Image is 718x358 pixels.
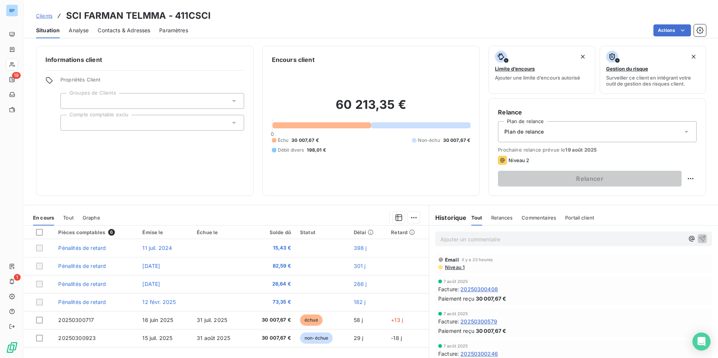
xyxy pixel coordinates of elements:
h6: Relance [498,108,697,117]
span: 7 août 2025 [443,279,468,284]
button: Relancer [498,171,682,187]
input: Ajouter une valeur [67,98,73,104]
span: Niveau 2 [508,157,529,163]
span: 7 août 2025 [443,311,468,316]
div: Solde dû [251,229,291,235]
span: Facture : [438,285,459,293]
div: Open Intercom Messenger [692,332,710,350]
span: Niveau 1 [444,264,465,270]
span: 30 007,67 € [476,327,507,335]
span: Portail client [565,215,594,221]
span: Commentaires [522,215,556,221]
span: 0 [271,131,274,137]
span: 20250300717 [58,317,94,323]
span: 11 juil. 2024 [142,245,172,251]
span: 16 juin 2025 [142,317,173,323]
span: Email [445,257,459,263]
span: 30 007,67 € [251,334,291,342]
span: Facture : [438,317,459,325]
span: Limite d’encours [495,66,535,72]
span: Plan de relance [504,128,544,135]
span: Pénalités de retard [58,245,106,251]
button: Limite d’encoursAjouter une limite d’encours autorisé [489,46,595,94]
input: Ajouter une valeur [67,119,73,126]
span: -18 j [391,335,402,341]
span: non-échue [300,332,333,344]
div: Échue le [197,229,242,235]
span: 1 [14,274,21,281]
span: En cours [33,215,54,221]
span: 29 j [354,335,364,341]
span: Tout [63,215,74,221]
span: 266 j [354,281,367,287]
span: Contacts & Adresses [98,27,150,34]
h2: 60 213,35 € [272,97,471,120]
span: 73,35 € [251,298,291,306]
span: +13 j [391,317,403,323]
span: il y a 23 heures [462,257,493,262]
span: Échu [278,137,289,144]
span: 31 août 2025 [197,335,230,341]
a: 19 [6,74,18,86]
h6: Historique [429,213,467,222]
span: 30 007,67 € [291,137,319,144]
span: 20250300579 [460,317,497,325]
span: 20250300408 [460,285,498,293]
span: Propriétés Client [60,77,244,87]
span: 20250300246 [460,350,498,358]
span: Pénalités de retard [58,263,106,269]
span: 15,43 € [251,244,291,252]
span: 19 [12,72,21,79]
div: Statut [300,229,345,235]
h3: SCI FARMAN TELMMA - 411CSCI [66,9,211,23]
span: Tout [471,215,483,221]
span: 19 août 2025 [565,147,597,153]
span: 58 j [354,317,363,323]
span: Gestion du risque [606,66,648,72]
a: Clients [36,12,53,20]
img: Logo LeanPay [6,341,18,353]
span: 30 007,67 € [251,316,291,324]
span: 82,59 € [251,262,291,270]
button: Actions [653,24,691,36]
span: 198,01 € [307,147,326,153]
span: 15 juil. 2025 [142,335,172,341]
span: Non-échu [418,137,440,144]
span: Pénalités de retard [58,299,106,305]
span: 26,64 € [251,280,291,288]
span: Paramètres [159,27,188,34]
h6: Encours client [272,55,315,64]
h6: Informations client [45,55,244,64]
span: Paiement reçu [438,295,474,302]
button: Gestion du risqueSurveiller ce client en intégrant votre outil de gestion des risques client. [600,46,706,94]
span: échue [300,314,323,326]
div: Délai [354,229,382,235]
span: 30 007,67 € [443,137,471,144]
span: 301 j [354,263,366,269]
span: Situation [36,27,60,34]
span: Clients [36,13,53,19]
span: Relances [491,215,513,221]
span: Pénalités de retard [58,281,106,287]
span: 20250300923 [58,335,96,341]
span: 398 j [354,245,367,251]
span: 12 févr. 2025 [142,299,176,305]
span: Facture : [438,350,459,358]
span: Ajouter une limite d’encours autorisé [495,75,580,81]
span: [DATE] [142,281,160,287]
span: 31 juil. 2025 [197,317,227,323]
span: 182 j [354,299,366,305]
span: Surveiller ce client en intégrant votre outil de gestion des risques client. [606,75,700,87]
span: Graphe [83,215,100,221]
span: 30 007,67 € [476,295,507,302]
div: Émise le [142,229,188,235]
span: 7 août 2025 [443,344,468,348]
span: Prochaine relance prévue le [498,147,697,153]
span: 6 [108,229,115,236]
span: Paiement reçu [438,327,474,335]
span: Analyse [69,27,89,34]
span: Débit divers [278,147,304,153]
div: Pièces comptables [58,229,133,236]
div: Retard [391,229,424,235]
span: [DATE] [142,263,160,269]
